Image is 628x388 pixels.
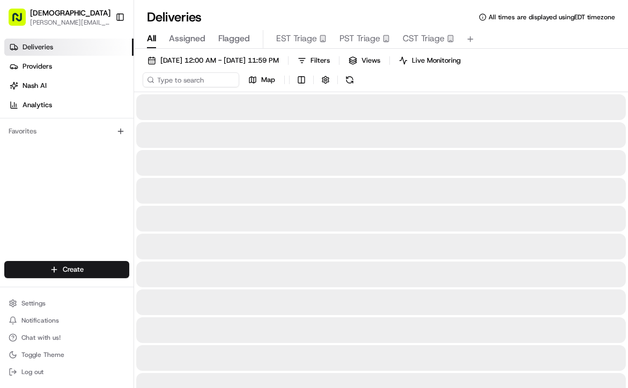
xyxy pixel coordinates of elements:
[30,8,110,18] button: [DEMOGRAPHIC_DATA]
[344,53,385,68] button: Views
[412,56,461,65] span: Live Monitoring
[21,350,64,359] span: Toggle Theme
[147,32,156,45] span: All
[21,368,43,376] span: Log out
[342,72,357,87] button: Refresh
[4,58,134,75] a: Providers
[4,39,134,56] a: Deliveries
[4,364,129,379] button: Log out
[23,62,52,71] span: Providers
[489,13,615,21] span: All times are displayed using EDT timezone
[243,72,280,87] button: Map
[361,56,380,65] span: Views
[293,53,335,68] button: Filters
[4,123,129,140] div: Favorites
[147,9,202,26] h1: Deliveries
[21,316,59,325] span: Notifications
[143,72,239,87] input: Type to search
[63,265,84,274] span: Create
[23,42,53,52] span: Deliveries
[160,56,279,65] span: [DATE] 12:00 AM - [DATE] 11:59 PM
[4,347,129,362] button: Toggle Theme
[339,32,380,45] span: PST Triage
[23,81,47,91] span: Nash AI
[4,313,129,328] button: Notifications
[143,53,284,68] button: [DATE] 12:00 AM - [DATE] 11:59 PM
[276,32,317,45] span: EST Triage
[261,75,275,85] span: Map
[4,96,134,114] a: Analytics
[169,32,205,45] span: Assigned
[311,56,330,65] span: Filters
[394,53,466,68] button: Live Monitoring
[23,100,52,110] span: Analytics
[4,77,134,94] a: Nash AI
[403,32,445,45] span: CST Triage
[4,296,129,311] button: Settings
[4,330,129,345] button: Chat with us!
[21,299,46,308] span: Settings
[21,333,61,342] span: Chat with us!
[4,261,129,278] button: Create
[30,18,110,27] button: [PERSON_NAME][EMAIL_ADDRESS][DOMAIN_NAME]
[4,4,111,30] button: [DEMOGRAPHIC_DATA][PERSON_NAME][EMAIL_ADDRESS][DOMAIN_NAME]
[218,32,250,45] span: Flagged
